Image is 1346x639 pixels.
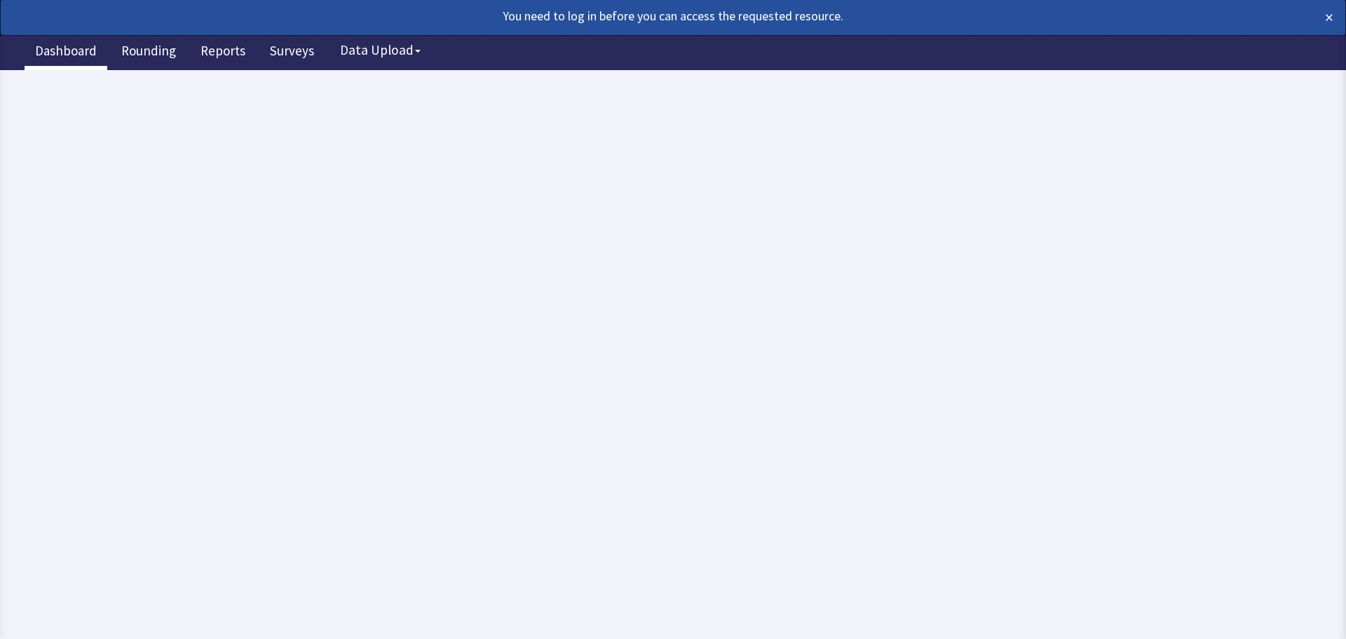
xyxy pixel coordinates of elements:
[111,35,186,70] a: Rounding
[13,6,1202,26] div: You need to log in before you can access the requested resource.
[1325,6,1333,29] button: ×
[259,35,325,70] a: Surveys
[332,37,429,63] button: Data Upload
[190,35,256,70] a: Reports
[25,35,107,70] a: Dashboard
